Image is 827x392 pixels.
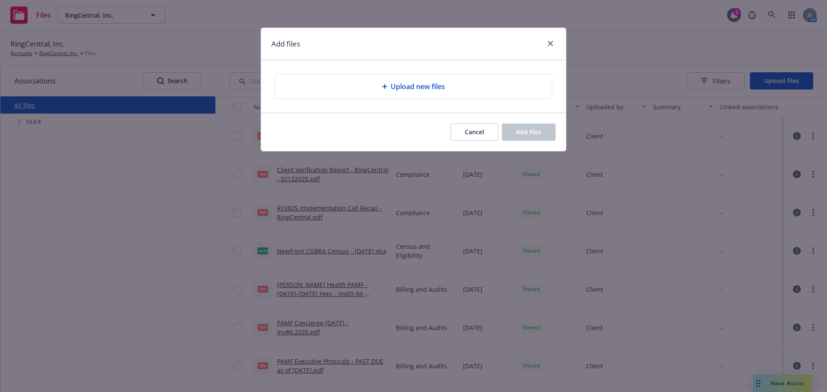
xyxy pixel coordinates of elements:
span: Add files [516,128,541,136]
div: Upload new files [275,74,552,99]
button: Cancel [451,123,498,141]
span: Cancel [465,128,484,136]
button: Add files [502,123,556,141]
h1: Add files [271,38,300,49]
a: close [545,38,556,49]
span: Upload new files [391,81,445,92]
